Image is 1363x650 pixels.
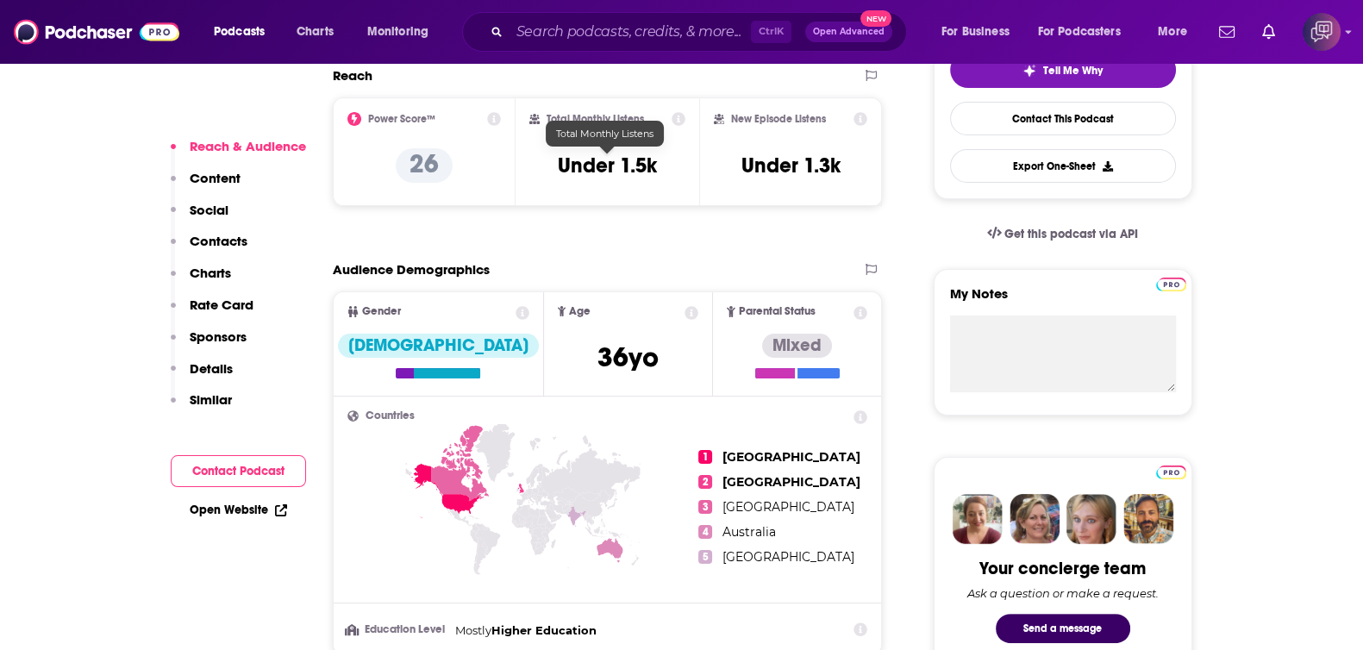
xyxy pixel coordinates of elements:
[731,113,826,125] h2: New Episode Listens
[171,455,306,487] button: Contact Podcast
[941,20,1010,44] span: For Business
[171,138,306,170] button: Reach & Audience
[1043,64,1103,78] span: Tell Me Why
[1212,17,1241,47] a: Show notifications dropdown
[190,503,287,517] a: Open Website
[950,285,1176,316] label: My Notes
[967,586,1159,600] div: Ask a question or make a request.
[996,614,1130,643] button: Send a message
[556,128,653,140] span: Total Monthly Listens
[762,334,832,358] div: Mixed
[190,328,247,345] p: Sponsors
[1156,275,1186,291] a: Pro website
[698,475,712,489] span: 2
[190,265,231,281] p: Charts
[297,20,334,44] span: Charts
[355,18,451,46] button: open menu
[1156,466,1186,479] img: Podchaser Pro
[722,449,860,465] span: [GEOGRAPHIC_DATA]
[214,20,265,44] span: Podcasts
[813,28,885,36] span: Open Advanced
[362,306,401,317] span: Gender
[171,202,228,234] button: Social
[368,113,435,125] h2: Power Score™
[1146,18,1209,46] button: open menu
[190,297,253,313] p: Rate Card
[396,148,453,183] p: 26
[698,525,712,539] span: 4
[366,410,415,422] span: Countries
[333,67,372,84] h2: Reach
[1123,494,1173,544] img: Jon Profile
[979,558,1146,579] div: Your concierge team
[1158,20,1187,44] span: More
[953,494,1003,544] img: Sydney Profile
[698,500,712,514] span: 3
[860,10,891,27] span: New
[171,391,232,423] button: Similar
[722,499,854,515] span: [GEOGRAPHIC_DATA]
[973,213,1153,255] a: Get this podcast via API
[722,474,860,490] span: [GEOGRAPHIC_DATA]
[751,21,791,43] span: Ctrl K
[1004,227,1138,241] span: Get this podcast via API
[1156,278,1186,291] img: Podchaser Pro
[698,550,712,564] span: 5
[1038,20,1121,44] span: For Podcasters
[805,22,892,42] button: Open AdvancedNew
[1303,13,1341,51] button: Show profile menu
[510,18,751,46] input: Search podcasts, credits, & more...
[190,391,232,408] p: Similar
[338,334,539,358] div: [DEMOGRAPHIC_DATA]
[190,233,247,249] p: Contacts
[190,360,233,377] p: Details
[741,153,841,178] h3: Under 1.3k
[171,170,241,202] button: Content
[558,153,657,178] h3: Under 1.5k
[929,18,1031,46] button: open menu
[190,138,306,154] p: Reach & Audience
[190,170,241,186] p: Content
[950,52,1176,88] button: tell me why sparkleTell Me Why
[171,360,233,392] button: Details
[285,18,344,46] a: Charts
[1303,13,1341,51] img: User Profile
[722,549,854,565] span: [GEOGRAPHIC_DATA]
[1027,18,1146,46] button: open menu
[698,450,712,464] span: 1
[190,202,228,218] p: Social
[1156,463,1186,479] a: Pro website
[547,113,644,125] h2: Total Monthly Listens
[171,233,247,265] button: Contacts
[491,623,597,637] span: Higher Education
[739,306,816,317] span: Parental Status
[722,524,776,540] span: Australia
[1022,64,1036,78] img: tell me why sparkle
[367,20,428,44] span: Monitoring
[171,328,247,360] button: Sponsors
[950,102,1176,135] a: Contact This Podcast
[1303,13,1341,51] span: Logged in as corioliscompany
[171,265,231,297] button: Charts
[202,18,287,46] button: open menu
[171,297,253,328] button: Rate Card
[347,624,448,635] h3: Education Level
[569,306,591,317] span: Age
[455,623,491,637] span: Mostly
[478,12,923,52] div: Search podcasts, credits, & more...
[950,149,1176,183] button: Export One-Sheet
[1010,494,1060,544] img: Barbara Profile
[14,16,179,48] img: Podchaser - Follow, Share and Rate Podcasts
[1255,17,1282,47] a: Show notifications dropdown
[333,261,490,278] h2: Audience Demographics
[1066,494,1116,544] img: Jules Profile
[597,341,659,374] span: 36 yo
